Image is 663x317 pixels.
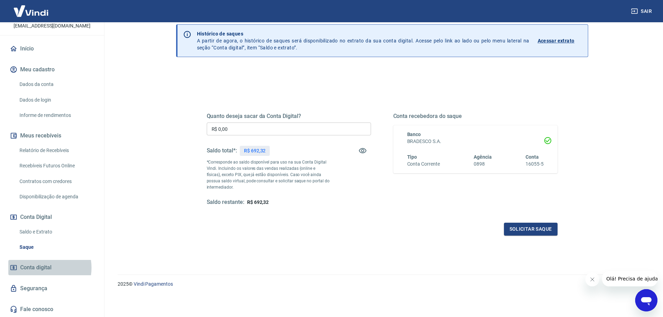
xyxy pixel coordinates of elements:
iframe: Mensagem da empresa [602,271,657,286]
a: Vindi Pagamentos [134,281,173,287]
h5: Saldo total*: [207,147,237,154]
span: Conta digital [20,263,52,272]
a: Início [8,41,96,56]
a: Fale conosco [8,302,96,317]
span: R$ 692,32 [247,199,269,205]
a: Saldo e Extrato [17,225,96,239]
p: Histórico de saques [197,30,529,37]
p: 2025 © [118,280,646,288]
button: Conta Digital [8,209,96,225]
h5: Quanto deseja sacar da Conta Digital? [207,113,371,120]
a: Informe de rendimentos [17,108,96,122]
a: Recebíveis Futuros Online [17,159,96,173]
iframe: Fechar mensagem [585,272,599,286]
h6: Conta Corrente [407,160,440,168]
img: Vindi [8,0,54,22]
iframe: Botão para abrir a janela de mensagens [635,289,657,311]
button: Solicitar saque [504,223,558,236]
span: Olá! Precisa de ajuda? [4,5,58,10]
a: Dados da conta [17,77,96,92]
p: A partir de agora, o histórico de saques será disponibilizado no extrato da sua conta digital. Ac... [197,30,529,51]
a: Segurança [8,281,96,296]
p: [EMAIL_ADDRESS][DOMAIN_NAME] [14,22,90,30]
button: Meu cadastro [8,62,96,77]
button: Meus recebíveis [8,128,96,143]
span: Banco [407,132,421,137]
a: Contratos com credores [17,174,96,189]
p: R$ 692,32 [244,147,266,154]
a: Dados de login [17,93,96,107]
p: *Corresponde ao saldo disponível para uso na sua Conta Digital Vindi. Incluindo os valores das ve... [207,159,330,190]
h5: Saldo restante: [207,199,244,206]
span: Conta [526,154,539,160]
a: Saque [17,240,96,254]
a: Conta digital [8,260,96,275]
h5: Conta recebedora do saque [393,113,558,120]
h6: 0898 [474,160,492,168]
p: Acessar extrato [538,37,575,44]
h6: 16055-5 [526,160,544,168]
a: Relatório de Recebíveis [17,143,96,158]
span: Tipo [407,154,417,160]
span: Agência [474,154,492,160]
button: Sair [630,5,655,18]
h6: BRADESCO S.A. [407,138,544,145]
a: Acessar extrato [538,30,582,51]
a: Disponibilização de agenda [17,190,96,204]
